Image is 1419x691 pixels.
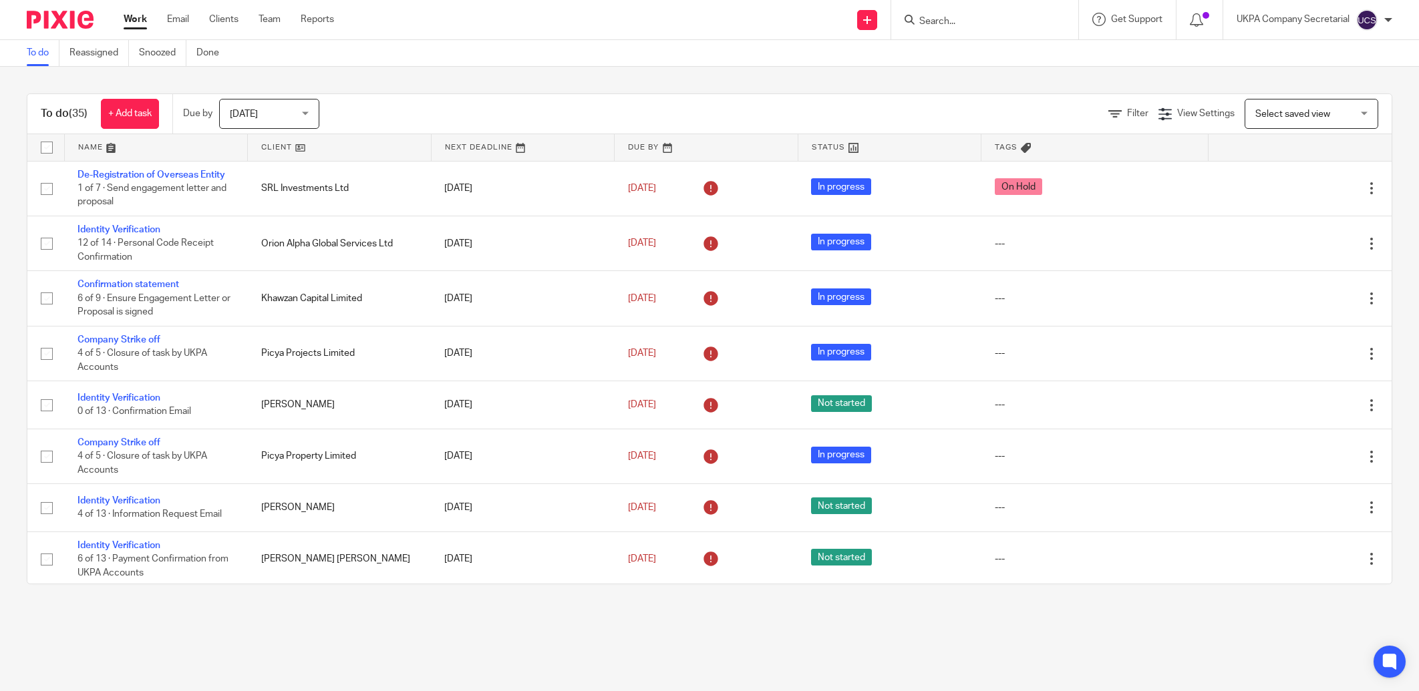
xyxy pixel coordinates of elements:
[183,107,212,120] p: Due by
[77,510,222,519] span: 4 of 13 · Information Request Email
[1356,9,1378,31] img: svg%3E
[431,429,615,483] td: [DATE]
[1255,109,1330,119] span: Select saved view
[1237,13,1350,26] p: UKPA Company Secretarial
[431,326,615,381] td: [DATE]
[77,280,179,289] a: Confirmation statement
[77,554,228,578] span: 6 of 13 · Payment Confirmation from UKPA Accounts
[918,16,1038,28] input: Search
[995,292,1195,305] div: ---
[1177,109,1235,118] span: View Settings
[811,234,871,250] span: In progress
[248,161,432,216] td: SRL Investments Ltd
[995,449,1195,463] div: ---
[41,107,88,121] h1: To do
[77,438,160,447] a: Company Strike off
[139,40,186,66] a: Snoozed
[248,271,432,326] td: Khawzan Capital Limited
[77,451,207,475] span: 4 of 5 · Closure of task by UKPA Accounts
[995,501,1195,514] div: ---
[77,407,191,417] span: 0 of 13 · Confirmation Email
[196,40,229,66] a: Done
[248,381,432,429] td: [PERSON_NAME]
[995,347,1195,360] div: ---
[811,178,871,195] span: In progress
[628,184,656,193] span: [DATE]
[77,393,160,403] a: Identity Verification
[811,497,872,514] span: Not started
[995,237,1195,250] div: ---
[77,184,226,207] span: 1 of 7 · Send engagement letter and proposal
[301,13,334,26] a: Reports
[248,216,432,270] td: Orion Alpha Global Services Ltd
[77,496,160,505] a: Identity Verification
[811,344,871,361] span: In progress
[628,349,656,358] span: [DATE]
[27,40,59,66] a: To do
[995,552,1195,565] div: ---
[431,484,615,531] td: [DATE]
[248,531,432,586] td: [PERSON_NAME] [PERSON_NAME]
[77,170,225,180] a: De-Registration of Overseas Entity
[27,11,94,29] img: Pixie
[811,549,872,565] span: Not started
[77,225,160,234] a: Identity Verification
[77,541,160,550] a: Identity Verification
[811,447,871,463] span: In progress
[124,13,147,26] a: Work
[628,294,656,303] span: [DATE]
[431,531,615,586] td: [DATE]
[77,294,230,317] span: 6 of 9 · Ensure Engagement Letter or Proposal is signed
[431,381,615,429] td: [DATE]
[77,239,214,262] span: 12 of 14 · Personal Code Receipt Confirmation
[431,271,615,326] td: [DATE]
[995,178,1042,195] span: On Hold
[628,554,656,563] span: [DATE]
[431,161,615,216] td: [DATE]
[628,239,656,248] span: [DATE]
[1127,109,1148,118] span: Filter
[628,503,656,512] span: [DATE]
[995,398,1195,411] div: ---
[1111,15,1162,24] span: Get Support
[811,288,871,305] span: In progress
[628,451,656,461] span: [DATE]
[628,400,656,409] span: [DATE]
[167,13,189,26] a: Email
[431,216,615,270] td: [DATE]
[101,99,159,129] a: + Add task
[811,395,872,412] span: Not started
[209,13,239,26] a: Clients
[69,108,88,119] span: (35)
[230,109,258,119] span: [DATE]
[259,13,281,26] a: Team
[77,349,207,372] span: 4 of 5 · Closure of task by UKPA Accounts
[995,144,1017,151] span: Tags
[248,484,432,531] td: [PERSON_NAME]
[69,40,129,66] a: Reassigned
[77,335,160,344] a: Company Strike off
[248,429,432,483] td: Picya Property Limited
[248,326,432,381] td: Picya Projects Limited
